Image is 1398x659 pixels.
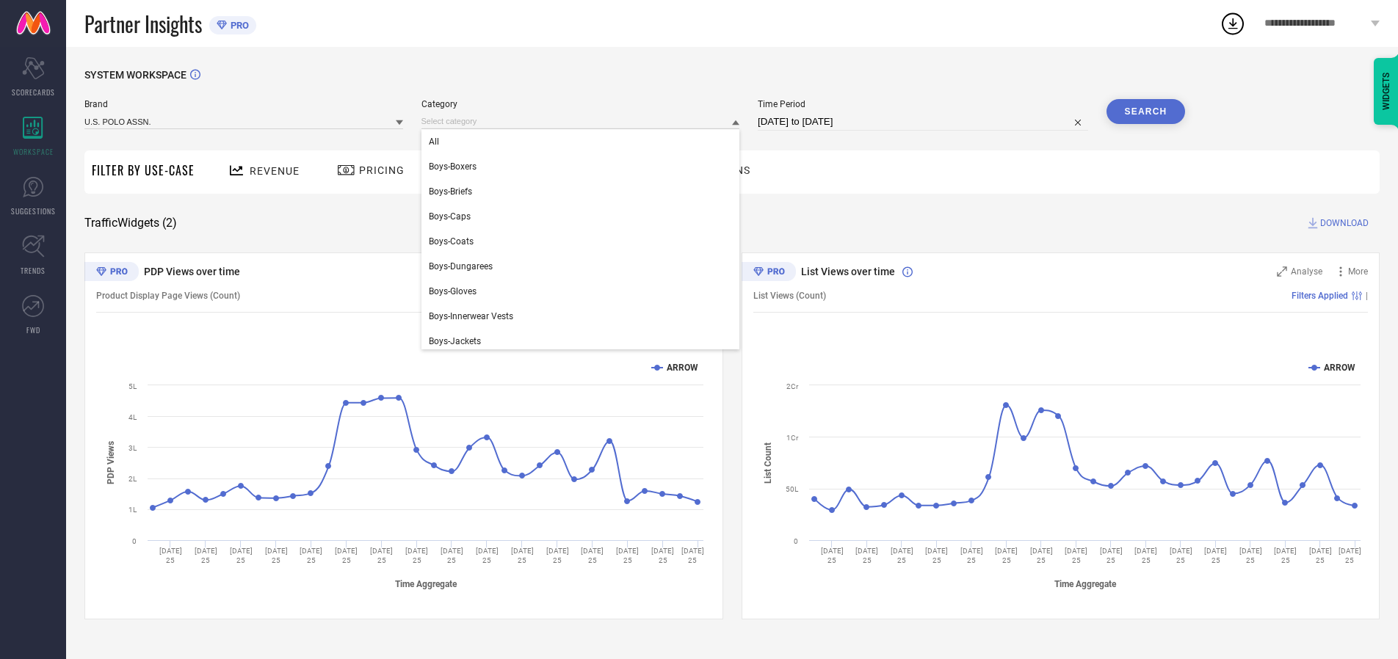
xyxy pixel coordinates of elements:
span: Time Period [758,99,1088,109]
text: [DATE] 25 [1308,547,1331,564]
div: Boys-Innerwear Vests [421,304,740,329]
div: Boys-Dungarees [421,254,740,279]
text: [DATE] 25 [546,547,569,564]
input: Select category [421,114,740,129]
text: [DATE] 25 [230,547,253,564]
span: All [429,136,439,147]
div: Boys-Boxers [421,154,740,179]
text: [DATE] 25 [960,547,982,564]
text: [DATE] 25 [995,547,1018,564]
text: 2Cr [786,382,799,390]
div: Boys-Caps [421,204,740,229]
span: List Views (Count) [753,291,826,301]
text: [DATE] 25 [1065,547,1087,564]
button: Search [1107,99,1186,124]
text: 50L [786,485,799,493]
span: Boys-Dungarees [429,261,493,272]
text: [DATE] 25 [681,547,704,564]
span: Boys-Innerwear Vests [429,311,513,321]
text: 0 [794,537,798,545]
svg: Zoom [1277,266,1287,277]
text: [DATE] 25 [511,547,534,564]
text: [DATE] 25 [1239,547,1261,564]
text: [DATE] 25 [1169,547,1192,564]
text: [DATE] 25 [855,547,878,564]
span: Revenue [250,165,300,177]
text: [DATE] 25 [476,547,499,564]
tspan: Time Aggregate [1054,579,1116,589]
span: PDP Views over time [144,266,240,277]
span: Boys-Jackets [429,336,481,346]
text: [DATE] 25 [300,547,322,564]
span: List Views over time [801,266,895,277]
text: ARROW [667,363,698,373]
text: 1Cr [786,434,799,442]
div: Boys-Briefs [421,179,740,204]
span: DOWNLOAD [1320,216,1369,230]
span: Boys-Boxers [429,161,477,172]
text: [DATE] 25 [159,547,182,564]
span: SCORECARDS [12,87,55,98]
text: [DATE] 25 [581,547,604,564]
span: Filter By Use-Case [92,161,195,179]
span: Analyse [1291,266,1322,277]
span: Boys-Briefs [429,186,472,197]
span: Pricing [359,164,405,176]
div: Open download list [1220,10,1246,37]
text: [DATE] 25 [820,547,843,564]
text: 5L [128,382,137,390]
div: Boys-Gloves [421,279,740,304]
span: FWD [26,324,40,335]
span: Product Display Page Views (Count) [96,291,240,301]
span: PRO [227,20,249,31]
div: Premium [84,262,139,284]
text: [DATE] 25 [925,547,948,564]
div: Boys-Coats [421,229,740,254]
span: Boys-Caps [429,211,471,222]
text: [DATE] 25 [195,547,217,564]
text: [DATE] 25 [1204,547,1227,564]
text: [DATE] 25 [651,547,674,564]
div: Boys-Jackets [421,329,740,354]
tspan: PDP Views [106,441,116,484]
span: Category [421,99,740,109]
tspan: List Count [763,442,773,483]
text: [DATE] 25 [335,547,358,564]
text: 1L [128,506,137,514]
div: Premium [742,262,796,284]
span: Filters Applied [1292,291,1348,301]
text: 4L [128,413,137,421]
text: [DATE] 25 [1134,547,1157,564]
text: [DATE] 25 [616,547,639,564]
span: Boys-Gloves [429,286,477,296]
span: WORKSPACE [13,146,54,157]
span: | [1366,291,1368,301]
text: [DATE] 25 [890,547,913,564]
text: [DATE] 25 [441,547,463,564]
text: [DATE] 25 [1099,547,1122,564]
tspan: Time Aggregate [395,579,457,589]
span: SYSTEM WORKSPACE [84,69,186,81]
text: [DATE] 25 [370,547,393,564]
span: Traffic Widgets ( 2 ) [84,216,177,230]
span: More [1348,266,1368,277]
text: [DATE] 25 [1274,547,1297,564]
div: All [421,129,740,154]
span: Partner Insights [84,9,202,39]
text: 2L [128,475,137,483]
text: [DATE] 25 [1029,547,1052,564]
span: SUGGESTIONS [11,205,56,216]
text: ARROW [1324,363,1355,373]
text: [DATE] 25 [405,547,428,564]
span: Brand [84,99,403,109]
text: [DATE] 25 [265,547,288,564]
span: TRENDS [21,265,46,276]
input: Select time period [758,113,1088,131]
text: 3L [128,444,137,452]
text: [DATE] 25 [1338,547,1361,564]
text: 0 [132,537,137,545]
span: Boys-Coats [429,236,474,247]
